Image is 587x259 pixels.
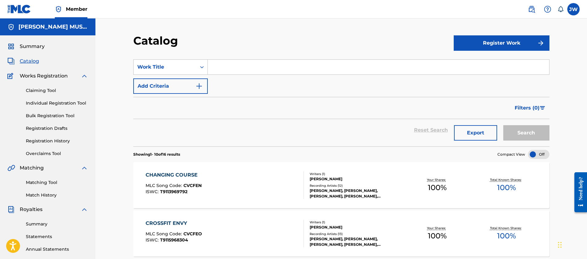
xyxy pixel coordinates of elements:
[26,246,88,253] a: Annual Statements
[133,78,208,94] button: Add Criteria
[20,206,42,213] span: Royalties
[427,177,447,182] p: Your Shares:
[20,72,68,80] span: Works Registration
[20,58,39,65] span: Catalog
[558,236,562,254] div: Drag
[26,221,88,227] a: Summary
[133,162,549,208] a: CHANGING COURSEMLC Song Code:CVCFENISWC:T9113969792Writers (1)[PERSON_NAME]Recording Artists (12)...
[55,6,62,13] img: Top Rightsholder
[160,237,188,243] span: T9115968304
[183,183,202,188] span: CVCFEN
[26,100,88,106] a: Individual Registration Tool
[81,72,88,80] img: expand
[310,225,403,230] div: [PERSON_NAME]
[544,6,551,13] img: help
[7,43,45,50] a: SummarySummary
[556,229,587,259] iframe: Chat Widget
[7,5,31,14] img: MLC Logo
[528,6,535,13] img: search
[146,237,160,243] span: ISWC :
[133,210,549,257] a: CROSSFIT ENVYMLC Song Code:CVCFEOISWC:T9115968304Writers (1)[PERSON_NAME]Recording Artists (13)[P...
[7,72,15,80] img: Works Registration
[81,164,88,172] img: expand
[26,125,88,132] a: Registration Drafts
[557,6,564,12] div: Notifications
[310,188,403,199] div: [PERSON_NAME], [PERSON_NAME], [PERSON_NAME], [PERSON_NAME], [PERSON_NAME]
[310,183,403,188] div: Recording Artists ( 12 )
[26,87,88,94] a: Claiming Tool
[18,23,88,30] h5: WOOLWINE MUSIC PUBLISHING
[427,226,447,230] p: Your Shares:
[515,104,540,112] span: Filters ( 0 )
[26,233,88,240] a: Statements
[26,150,88,157] a: Overclaims Tool
[497,230,516,241] span: 100 %
[541,3,554,15] div: Help
[540,106,545,110] img: filter
[310,176,403,182] div: [PERSON_NAME]
[146,189,160,194] span: ISWC :
[570,167,587,217] iframe: Resource Center
[146,220,202,227] div: CROSSFIT ENVY
[183,231,202,237] span: CVCFEO
[490,226,523,230] p: Total Known Shares:
[133,152,180,157] p: Showing 1 - 10 of 16 results
[133,34,181,48] h2: Catalog
[310,236,403,247] div: [PERSON_NAME], [PERSON_NAME], [PERSON_NAME], [PERSON_NAME], [PERSON_NAME]
[26,113,88,119] a: Bulk Registration Tool
[511,100,549,116] button: Filters (0)
[133,59,549,146] form: Search Form
[26,192,88,198] a: Match History
[7,58,15,65] img: Catalog
[537,39,545,47] img: f7272a7cc735f4ea7f67.svg
[160,189,187,194] span: T9113969792
[146,171,202,179] div: CHANGING COURSE
[7,58,39,65] a: CatalogCatalog
[20,43,45,50] span: Summary
[7,206,15,213] img: Royalties
[428,230,447,241] span: 100 %
[146,231,183,237] span: MLC Song Code :
[497,182,516,193] span: 100 %
[454,125,497,141] button: Export
[81,206,88,213] img: expand
[567,3,580,15] div: User Menu
[7,23,15,31] img: Accounts
[310,220,403,225] div: Writers ( 1 )
[20,164,44,172] span: Matching
[7,43,15,50] img: Summary
[137,63,193,71] div: Work Title
[525,3,538,15] a: Public Search
[7,164,15,172] img: Matching
[146,183,183,188] span: MLC Song Code :
[26,138,88,144] a: Registration History
[195,82,203,90] img: 9d2ae6d4665cec9f34b9.svg
[310,172,403,176] div: Writers ( 1 )
[490,177,523,182] p: Total Known Shares:
[454,35,549,51] button: Register Work
[26,179,88,186] a: Matching Tool
[497,152,525,157] span: Compact View
[66,6,87,13] span: Member
[428,182,447,193] span: 100 %
[310,232,403,236] div: Recording Artists ( 13 )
